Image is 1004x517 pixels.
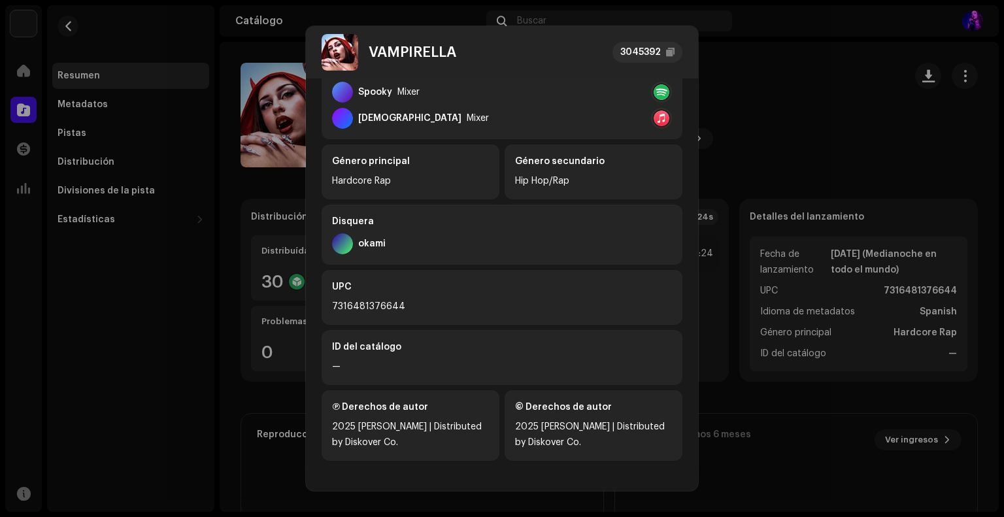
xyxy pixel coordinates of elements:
div: — [332,359,672,375]
div: VAMPIRELLA [369,44,456,60]
div: Hip Hop/Rap [515,173,672,189]
div: Mixer [467,113,489,124]
div: 2025 [PERSON_NAME] | Distributed by Diskover Co. [515,419,672,450]
div: Spooky [358,87,392,97]
div: Género secundario [515,155,672,168]
div: 3045392 [620,44,661,60]
div: Género principal [332,155,489,168]
div: Hardcore Rap [332,173,489,189]
div: Ⓟ Derechos de autor [332,401,489,414]
div: 7316481376644 [332,299,672,314]
div: © Derechos de autor [515,401,672,414]
div: Mixer [397,87,420,97]
div: Disquera [332,215,672,228]
div: [DEMOGRAPHIC_DATA] [358,113,461,124]
div: UPC [332,280,672,293]
img: 725ebbe7-e282-47c9-a47d-cbdbd805abcf [322,34,358,71]
div: ID del catálogo [332,341,672,354]
div: okami [358,239,386,249]
div: 2025 [PERSON_NAME] | Distributed by Diskover Co. [332,419,489,450]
